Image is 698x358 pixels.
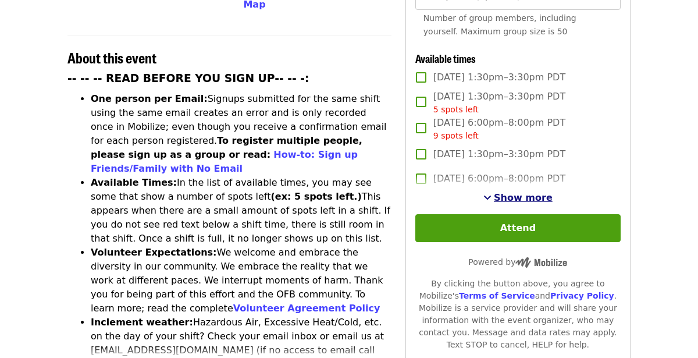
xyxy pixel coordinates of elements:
span: 9 spots left [433,131,479,140]
strong: To register multiple people, please sign up as a group or read: [91,135,362,160]
span: Available times [415,51,476,66]
span: Show more [494,192,553,203]
button: Attend [415,214,621,242]
span: Number of group members, including yourself. Maximum group size is 50 [423,13,576,36]
span: [DATE] 6:00pm–8:00pm PDT [433,116,565,142]
a: How-to: Sign up Friends/Family with No Email [91,149,358,174]
li: In the list of available times, you may see some that show a number of spots left This appears wh... [91,176,391,246]
button: See more timeslots [483,191,553,205]
li: We welcome and embrace the diversity in our community. We embrace the reality that we work at dif... [91,246,391,316]
img: Powered by Mobilize [515,257,567,268]
strong: Available Times: [91,177,177,188]
a: Terms of Service [459,291,535,300]
span: [DATE] 1:30pm–3:30pm PDT [433,70,565,84]
a: Volunteer Agreement Policy [233,303,380,314]
span: [DATE] 1:30pm–3:30pm PDT [433,147,565,161]
span: 5 spots left [433,105,479,114]
strong: One person per Email: [91,93,208,104]
strong: (ex: 5 spots left.) [270,191,361,202]
li: Signups submitted for the same shift using the same email creates an error and is only recorded o... [91,92,391,176]
a: Privacy Policy [550,291,614,300]
strong: Volunteer Expectations: [91,247,217,258]
div: By clicking the button above, you agree to Mobilize's and . Mobilize is a service provider and wi... [415,278,621,351]
span: About this event [67,47,156,68]
strong: Inclement weather: [91,317,193,328]
span: [DATE] 6:00pm–8:00pm PDT [433,172,565,186]
strong: -- -- -- READ BEFORE YOU SIGN UP-- -- -: [67,72,309,84]
span: [DATE] 1:30pm–3:30pm PDT [433,90,565,116]
span: Powered by [468,257,567,267]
